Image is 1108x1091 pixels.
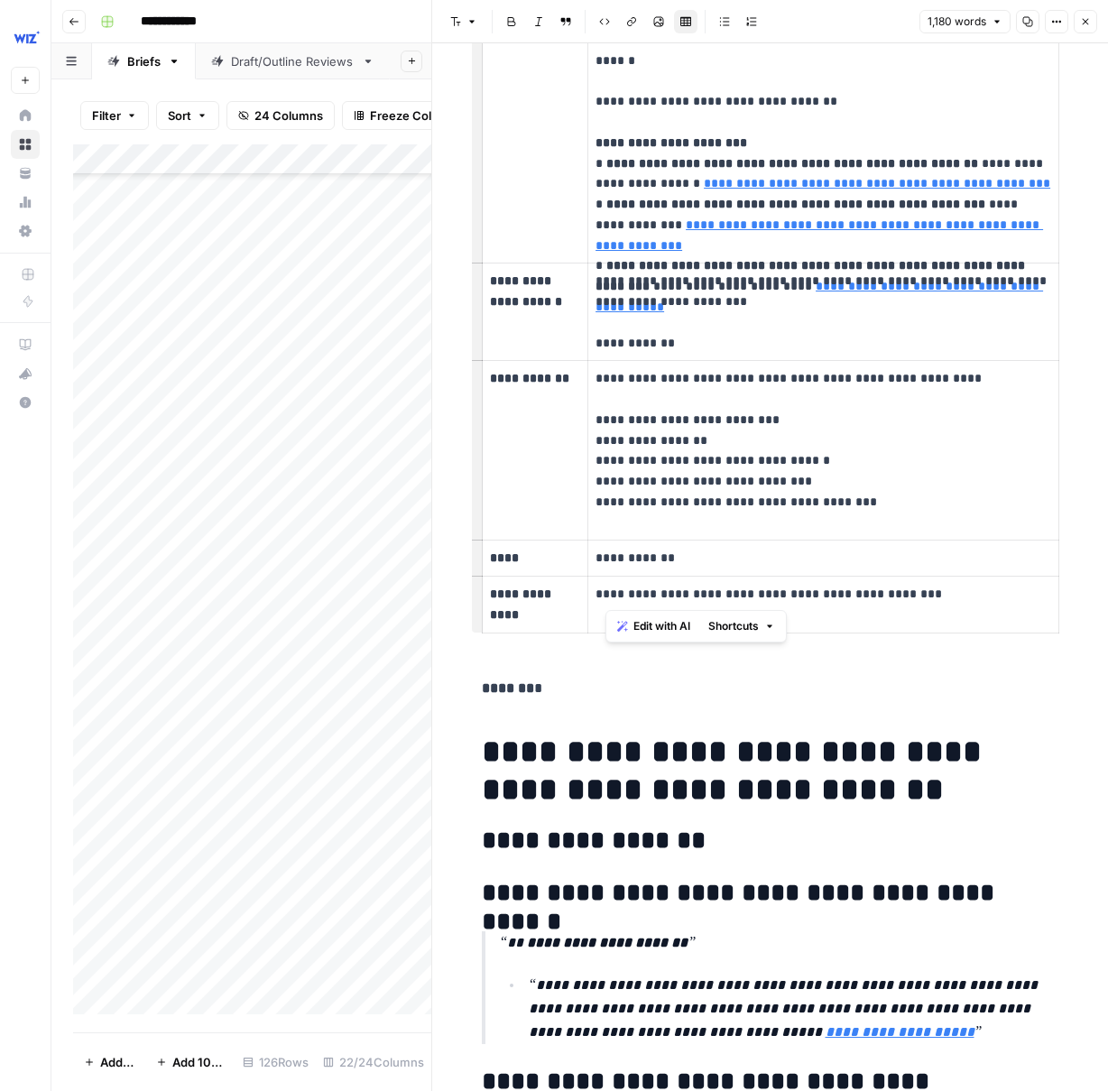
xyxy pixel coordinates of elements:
[127,52,161,70] div: Briefs
[11,159,40,188] a: Your Data
[73,1048,145,1077] button: Add Row
[11,359,40,388] button: What's new?
[92,106,121,125] span: Filter
[11,188,40,217] a: Usage
[701,615,782,638] button: Shortcuts
[156,101,219,130] button: Sort
[11,217,40,245] a: Settings
[342,101,475,130] button: Freeze Columns
[928,14,986,30] span: 1,180 words
[11,388,40,417] button: Help + Support
[11,14,40,60] button: Workspace: Wiz
[172,1053,225,1071] span: Add 10 Rows
[708,618,759,634] span: Shortcuts
[231,52,355,70] div: Draft/Outline Reviews
[168,106,191,125] span: Sort
[11,21,43,53] img: Wiz Logo
[145,1048,235,1077] button: Add 10 Rows
[11,330,40,359] a: AirOps Academy
[633,618,690,634] span: Edit with AI
[919,10,1011,33] button: 1,180 words
[610,615,697,638] button: Edit with AI
[370,106,463,125] span: Freeze Columns
[100,1053,134,1071] span: Add Row
[235,1048,316,1077] div: 126 Rows
[12,360,39,387] div: What's new?
[226,101,335,130] button: 24 Columns
[316,1048,431,1077] div: 22/24 Columns
[80,101,149,130] button: Filter
[196,43,390,79] a: Draft/Outline Reviews
[254,106,323,125] span: 24 Columns
[11,101,40,130] a: Home
[92,43,196,79] a: Briefs
[11,130,40,159] a: Browse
